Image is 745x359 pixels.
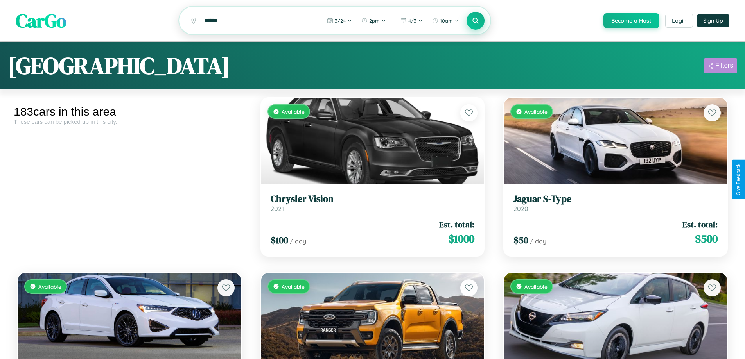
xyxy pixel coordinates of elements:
[715,62,733,70] div: Filters
[603,13,659,28] button: Become a Host
[448,231,474,246] span: $ 1000
[524,283,548,290] span: Available
[513,193,718,205] h3: Jaguar S-Type
[271,193,475,213] a: Chrysler Vision2021
[513,193,718,213] a: Jaguar S-Type2020
[369,18,380,24] span: 2pm
[440,18,453,24] span: 10am
[357,14,390,27] button: 2pm
[530,237,546,245] span: / day
[271,193,475,205] h3: Chrysler Vision
[682,219,718,230] span: Est. total:
[323,14,356,27] button: 3/24
[665,14,693,28] button: Login
[704,58,737,73] button: Filters
[282,283,305,290] span: Available
[428,14,463,27] button: 10am
[38,283,61,290] span: Available
[524,108,548,115] span: Available
[271,205,284,213] span: 2021
[408,18,416,24] span: 4 / 3
[8,50,230,82] h1: [GEOGRAPHIC_DATA]
[14,105,245,118] div: 183 cars in this area
[439,219,474,230] span: Est. total:
[271,234,288,246] span: $ 100
[282,108,305,115] span: Available
[695,231,718,246] span: $ 500
[697,14,729,27] button: Sign Up
[290,237,306,245] span: / day
[335,18,346,24] span: 3 / 24
[14,118,245,125] div: These cars can be picked up in this city.
[736,164,741,195] div: Give Feedback
[397,14,427,27] button: 4/3
[513,234,528,246] span: $ 50
[513,205,528,213] span: 2020
[16,8,66,34] span: CarGo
